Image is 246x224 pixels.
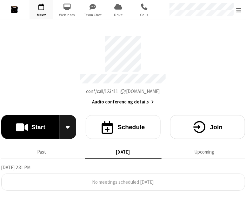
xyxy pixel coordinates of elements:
[170,115,245,139] button: Join
[1,164,31,170] span: [DATE] 2:31 PM
[118,124,145,130] h4: Schedule
[132,12,156,18] span: Calls
[86,115,161,139] button: Schedule
[31,124,45,130] h4: Start
[1,31,245,106] section: Account details
[210,124,223,130] h4: Join
[92,179,154,185] span: No meetings scheduled [DATE]
[86,88,160,95] button: Copy my meeting room linkCopy my meeting room link
[107,12,130,18] span: Drive
[85,146,161,158] button: [DATE]
[55,12,79,18] span: Webinars
[60,115,76,139] div: Start conference options
[92,98,154,106] button: Audio conferencing details
[166,146,243,158] button: Upcoming
[81,12,105,18] span: Team Chat
[86,88,160,94] span: Copy my meeting room link
[3,146,80,158] button: Past
[1,164,245,191] section: Today's Meetings
[30,12,53,18] span: Meet
[1,115,60,139] button: Start
[10,5,19,14] img: rex-staging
